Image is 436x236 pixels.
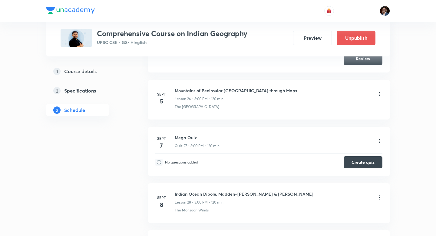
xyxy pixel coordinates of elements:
h4: 5 [155,97,167,106]
h6: Indian Ocean Dipole, Madden–[PERSON_NAME] & [PERSON_NAME] [175,191,313,197]
p: Quiz 27 • 3:00 PM • 120 min [175,143,220,149]
h5: Schedule [64,106,85,114]
img: Amber Nigam [380,6,390,16]
h5: Course details [64,68,97,75]
p: UPSC CSE - GS • Hinglish [97,39,247,46]
button: avatar [324,6,334,16]
p: Lesson 28 • 3:00 PM • 120 min [175,200,223,205]
h4: 8 [155,200,167,209]
h6: Sept [155,136,167,141]
h6: Mega Quiz [175,134,220,141]
p: No questions added [165,160,198,165]
button: Review [344,53,382,65]
h5: Specifications [64,87,96,94]
h4: 7 [155,141,167,150]
p: Lesson 26 • 3:00 PM • 120 min [175,96,223,102]
a: 2Specifications [46,85,128,97]
p: 1 [53,68,61,75]
button: Create quiz [344,156,382,168]
p: 3 [53,106,61,114]
h6: Mountains of Peninsular [GEOGRAPHIC_DATA] through Maps [175,87,297,94]
h6: Sept [155,91,167,97]
a: Company Logo [46,7,95,15]
a: 1Course details [46,65,128,77]
img: avatar [326,8,332,14]
h3: Comprehensive Course on Indian Geography [97,29,247,38]
p: The [GEOGRAPHIC_DATA] [175,104,219,110]
img: infoIcon [155,159,163,166]
img: Company Logo [46,7,95,14]
h6: Sept [155,195,167,200]
p: 2 [53,87,61,94]
p: The Monsoon Winds [175,207,209,213]
button: Preview [293,31,332,45]
button: Unpublish [337,31,375,45]
img: A4187B9B-EC84-4AA5-8F77-2DDC5CBED185_plus.png [61,29,92,47]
